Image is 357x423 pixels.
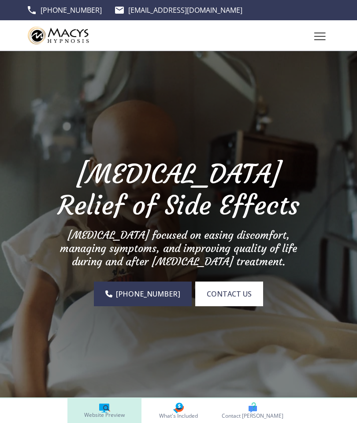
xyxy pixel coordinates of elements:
[195,282,263,306] button: contact us
[141,398,216,423] a: What's Included
[53,229,304,268] p: [MEDICAL_DATA] focused on easing discomfort, managing symptoms, and improving quality of life dur...
[216,398,290,423] button: Contact [PERSON_NAME]
[53,158,304,221] p: [MEDICAL_DATA] Relief of Side Effects
[26,23,92,47] img: Macy's Hypnosis
[84,412,125,418] span: Website Preview
[114,4,242,17] a: [EMAIL_ADDRESS][DOMAIN_NAME]
[207,289,252,299] span: contact us
[128,4,242,17] p: [EMAIL_ADDRESS][DOMAIN_NAME]
[116,289,180,299] span: [PHONE_NUMBER]
[41,4,102,17] p: [PHONE_NUMBER]
[159,413,198,419] span: What's Included
[309,25,331,46] button: Toggle hamburger navigation menu
[67,398,141,423] a: Website Preview
[222,413,283,419] span: Contact [PERSON_NAME]
[26,4,102,17] a: [PHONE_NUMBER]
[94,282,192,306] a: [PHONE_NUMBER]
